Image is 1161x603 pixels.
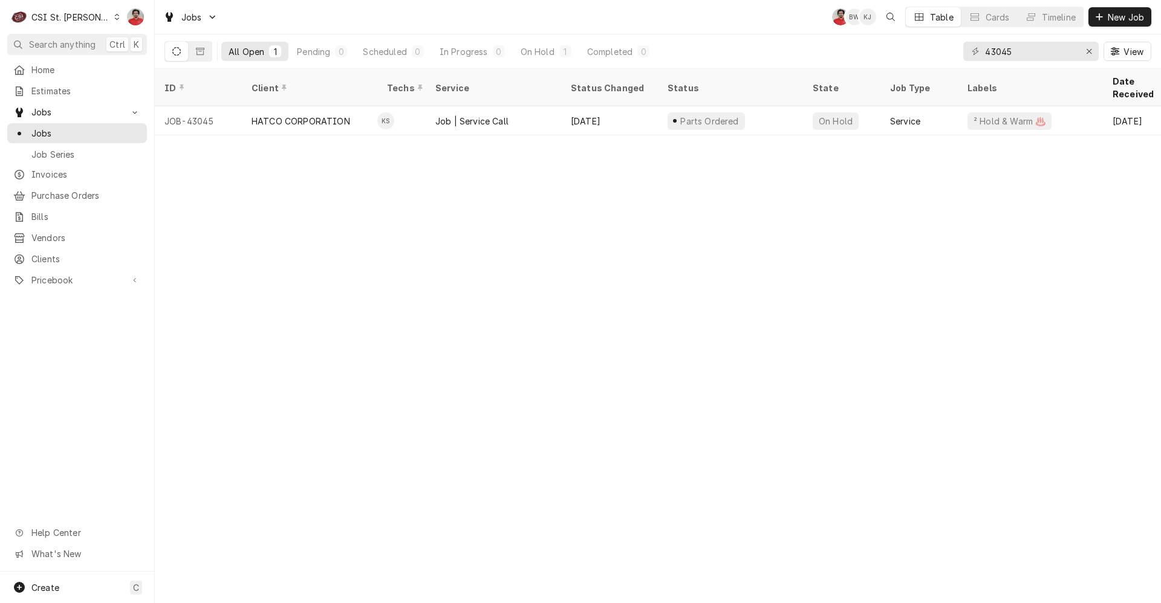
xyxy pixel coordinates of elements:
[363,45,406,58] div: Scheduled
[985,42,1076,61] input: Keyword search
[11,8,28,25] div: CSI St. Louis's Avatar
[668,82,791,94] div: Status
[158,7,223,27] a: Go to Jobs
[7,60,147,80] a: Home
[813,82,871,94] div: State
[1121,45,1146,58] span: View
[640,45,647,58] div: 0
[440,45,488,58] div: In Progress
[7,185,147,205] a: Purchase Orders
[31,189,141,202] span: Purchase Orders
[252,82,365,94] div: Client
[127,8,144,25] div: NF
[890,82,948,94] div: Job Type
[968,82,1093,94] div: Labels
[31,168,141,181] span: Invoices
[377,112,394,129] div: KS
[134,38,139,51] span: K
[571,82,648,94] div: Status Changed
[31,526,140,539] span: Help Center
[31,127,141,140] span: Jobs
[29,38,96,51] span: Search anything
[31,210,141,223] span: Bills
[337,45,345,58] div: 0
[31,582,59,593] span: Create
[7,249,147,269] a: Clients
[31,253,141,265] span: Clients
[435,115,509,127] div: Job | Service Call
[31,63,141,76] span: Home
[930,11,954,24] div: Table
[587,45,633,58] div: Completed
[832,8,849,25] div: Nicholas Faubert's Avatar
[229,45,264,58] div: All Open
[986,11,1010,24] div: Cards
[7,123,147,143] a: Jobs
[495,45,502,58] div: 0
[1088,7,1151,27] button: New Job
[127,8,144,25] div: Nicholas Faubert's Avatar
[7,207,147,227] a: Bills
[1042,11,1076,24] div: Timeline
[31,547,140,560] span: What's New
[387,82,424,94] div: Techs
[1105,11,1146,24] span: New Job
[133,581,139,594] span: C
[7,34,147,55] button: Search anythingCtrlK
[31,11,110,24] div: CSI St. [PERSON_NAME]
[164,82,230,94] div: ID
[11,8,28,25] div: C
[181,11,202,24] span: Jobs
[435,82,549,94] div: Service
[832,8,849,25] div: NF
[272,45,279,58] div: 1
[31,85,141,97] span: Estimates
[7,544,147,564] a: Go to What's New
[7,164,147,184] a: Invoices
[562,45,569,58] div: 1
[846,8,863,25] div: Brad Wicks's Avatar
[972,115,1047,127] div: ² Hold & Warm ♨️
[155,106,242,135] div: JOB-43045
[7,144,147,164] a: Job Series
[109,38,125,51] span: Ctrl
[7,228,147,248] a: Vendors
[297,45,330,58] div: Pending
[818,115,854,127] div: On Hold
[31,148,141,161] span: Job Series
[377,112,394,129] div: Kyle Smith's Avatar
[7,102,147,122] a: Go to Jobs
[31,231,141,244] span: Vendors
[521,45,554,58] div: On Hold
[561,106,658,135] div: [DATE]
[31,106,123,118] span: Jobs
[846,8,863,25] div: BW
[7,270,147,290] a: Go to Pricebook
[1079,42,1099,61] button: Erase input
[414,45,421,58] div: 0
[859,8,876,25] div: KJ
[881,7,900,27] button: Open search
[679,115,740,127] div: Parts Ordered
[859,8,876,25] div: Ken Jiricek's Avatar
[252,115,350,127] div: HATCO CORPORATION
[7,81,147,101] a: Estimates
[7,523,147,543] a: Go to Help Center
[31,274,123,286] span: Pricebook
[890,115,920,127] div: Service
[1104,42,1151,61] button: View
